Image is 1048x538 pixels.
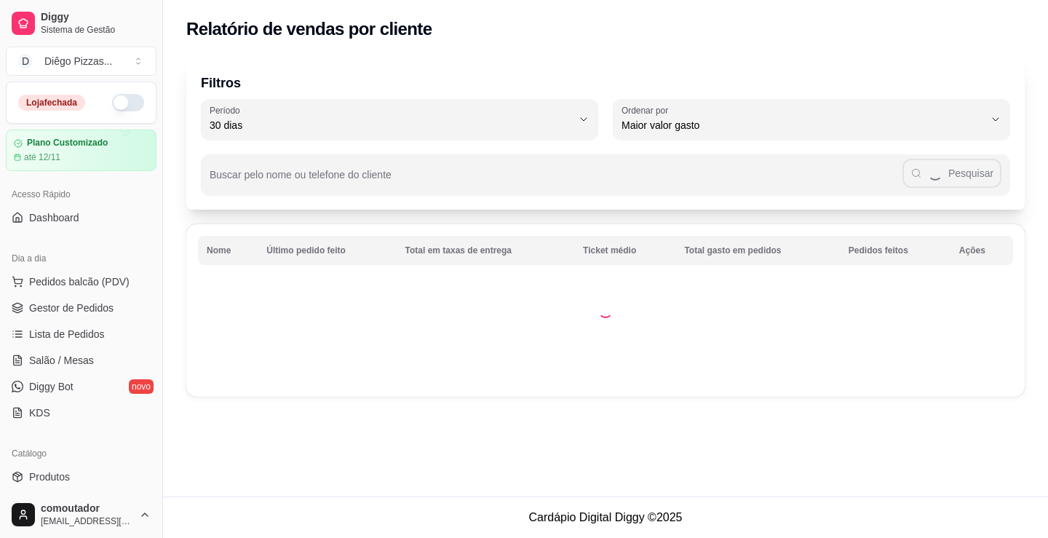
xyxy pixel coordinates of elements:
span: Salão / Mesas [29,353,94,368]
div: Loja fechada [18,95,85,111]
button: Período30 dias [201,99,598,140]
span: Pedidos balcão (PDV) [29,274,130,289]
a: KDS [6,401,156,424]
span: 30 dias [210,118,572,132]
span: comoutador [41,502,133,515]
div: Diêgo Pizzas ... [44,54,112,68]
div: Loading [598,304,613,318]
button: Ordenar porMaior valor gasto [613,99,1010,140]
article: Plano Customizado [27,138,108,149]
article: até 12/11 [24,151,60,163]
span: Sistema de Gestão [41,24,151,36]
h2: Relatório de vendas por cliente [186,17,432,41]
a: Gestor de Pedidos [6,296,156,320]
label: Período [210,104,245,116]
a: Diggy Botnovo [6,375,156,398]
p: Filtros [201,73,1010,93]
span: Gestor de Pedidos [29,301,114,315]
button: Pedidos balcão (PDV) [6,270,156,293]
div: Dia a dia [6,247,156,270]
span: Diggy Bot [29,379,74,394]
a: Dashboard [6,206,156,229]
span: Produtos [29,470,70,484]
button: Select a team [6,47,156,76]
a: Salão / Mesas [6,349,156,372]
footer: Cardápio Digital Diggy © 2025 [163,497,1048,538]
a: Plano Customizadoaté 12/11 [6,130,156,171]
span: KDS [29,406,50,420]
span: [EMAIL_ADDRESS][DOMAIN_NAME] [41,515,133,527]
button: Alterar Status [112,94,144,111]
span: Dashboard [29,210,79,225]
div: Acesso Rápido [6,183,156,206]
a: Lista de Pedidos [6,323,156,346]
span: D [18,54,33,68]
span: Diggy [41,11,151,24]
label: Ordenar por [622,104,673,116]
span: Maior valor gasto [622,118,984,132]
a: DiggySistema de Gestão [6,6,156,41]
button: comoutador[EMAIL_ADDRESS][DOMAIN_NAME] [6,497,156,532]
div: Catálogo [6,442,156,465]
span: Lista de Pedidos [29,327,105,341]
a: Produtos [6,465,156,488]
input: Buscar pelo nome ou telefone do cliente [210,173,902,188]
